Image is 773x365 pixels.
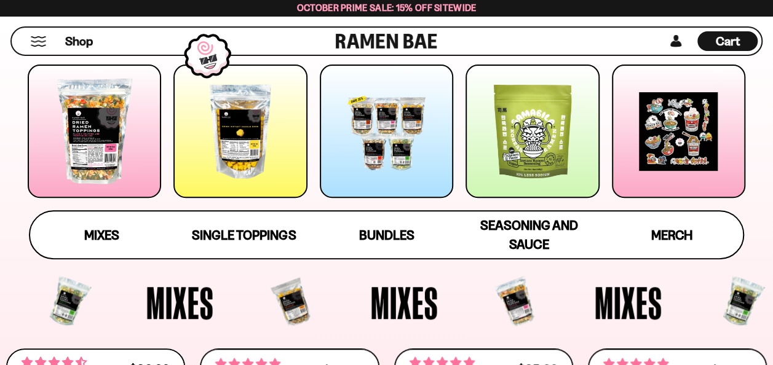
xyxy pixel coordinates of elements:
span: Mixes [595,280,662,325]
span: Mixes [146,280,214,325]
span: Mixes [371,280,438,325]
a: Single Toppings [173,211,315,258]
span: Merch [651,227,692,243]
a: Seasoning and Sauce [458,211,600,258]
a: Shop [65,31,93,51]
span: Single Toppings [192,227,296,243]
div: Cart [697,28,758,55]
a: Mixes [30,211,173,258]
span: Shop [65,33,93,50]
span: October Prime Sale: 15% off Sitewide [297,2,477,14]
button: Mobile Menu Trigger [30,36,47,47]
span: Bundles [359,227,414,243]
span: Seasoning and Sauce [480,218,578,252]
span: Mixes [84,227,119,243]
a: Merch [600,211,743,258]
a: Bundles [315,211,458,258]
span: Cart [716,34,740,49]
